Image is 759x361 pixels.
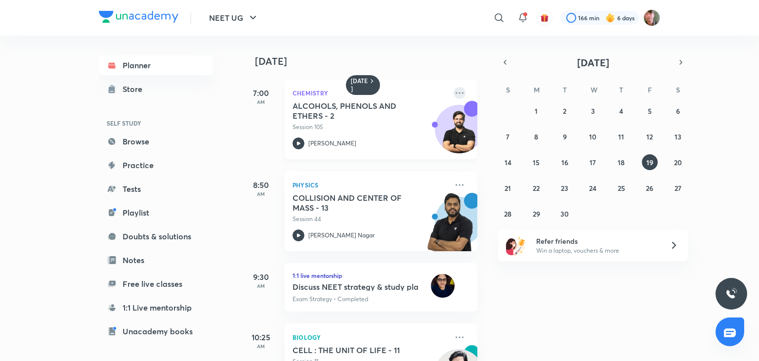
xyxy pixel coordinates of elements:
[613,129,629,144] button: September 11, 2025
[293,101,416,121] h5: ALCOHOLS, PHENOLS AND ETHERS - 2
[725,288,737,300] img: ttu
[241,87,281,99] h5: 7:00
[241,331,281,343] h5: 10:25
[99,203,213,223] a: Playlist
[536,236,658,246] h6: Refer friends
[423,193,477,261] img: unacademy
[528,180,544,196] button: September 22, 2025
[500,154,516,170] button: September 14, 2025
[241,179,281,191] h5: 8:50
[293,87,448,99] p: Chemistry
[241,343,281,349] p: AM
[613,103,629,119] button: September 4, 2025
[618,158,625,167] abbr: September 18, 2025
[670,103,686,119] button: September 6, 2025
[619,85,623,94] abbr: Thursday
[642,180,658,196] button: September 26, 2025
[99,179,213,199] a: Tests
[293,331,448,343] p: Biology
[506,235,526,255] img: referral
[585,129,601,144] button: September 10, 2025
[563,132,567,141] abbr: September 9, 2025
[613,180,629,196] button: September 25, 2025
[528,103,544,119] button: September 1, 2025
[241,283,281,289] p: AM
[648,85,652,94] abbr: Friday
[533,209,540,219] abbr: September 29, 2025
[557,129,573,144] button: September 9, 2025
[533,183,540,193] abbr: September 22, 2025
[618,132,624,141] abbr: September 11, 2025
[674,158,682,167] abbr: September 20, 2025
[203,8,265,28] button: NEET UG
[557,154,573,170] button: September 16, 2025
[528,154,544,170] button: September 15, 2025
[293,271,469,280] h6: 1:1 live mentorship
[540,13,549,22] img: avatar
[293,179,448,191] p: Physics
[435,110,483,158] img: Avatar
[676,85,680,94] abbr: Saturday
[431,274,455,298] img: educator-icon
[561,183,568,193] abbr: September 23, 2025
[670,129,686,144] button: September 13, 2025
[99,274,213,294] a: Free live classes
[123,83,148,95] div: Store
[560,209,569,219] abbr: September 30, 2025
[591,106,595,116] abbr: September 3, 2025
[293,282,419,291] h6: Discuss NEET strategy & study plan • [PERSON_NAME] PHYSICS
[99,115,213,132] h6: SELF STUDY
[642,154,658,170] button: September 19, 2025
[577,56,609,69] span: [DATE]
[512,55,674,69] button: [DATE]
[528,129,544,144] button: September 8, 2025
[293,193,416,213] h5: COLLISION AND CENTER OF MASS - 13
[293,295,368,304] p: Exam Strategy • Completed
[642,129,658,144] button: September 12, 2025
[675,183,681,193] abbr: September 27, 2025
[642,103,658,119] button: September 5, 2025
[293,345,416,355] h5: CELL : THE UNIT OF LIFE - 11
[99,55,213,75] a: Planner
[537,10,552,26] button: avatar
[293,215,448,224] p: Session 44
[99,250,213,270] a: Notes
[99,79,213,99] a: Store
[535,106,538,116] abbr: September 1, 2025
[670,154,686,170] button: September 20, 2025
[589,132,596,141] abbr: September 10, 2025
[557,180,573,196] button: September 23, 2025
[619,106,623,116] abbr: September 4, 2025
[648,106,652,116] abbr: September 5, 2025
[293,123,448,132] p: Session 105
[241,99,281,105] p: AM
[643,9,660,26] img: Ravii
[646,183,653,193] abbr: September 26, 2025
[528,206,544,222] button: September 29, 2025
[99,132,213,151] a: Browse
[585,154,601,170] button: September 17, 2025
[500,129,516,144] button: September 7, 2025
[605,13,615,23] img: streak
[506,132,509,141] abbr: September 7, 2025
[533,158,540,167] abbr: September 15, 2025
[557,103,573,119] button: September 2, 2025
[241,191,281,197] p: AM
[99,298,213,317] a: 1:1 Live mentorship
[536,246,658,255] p: Win a laptop, vouchers & more
[590,85,597,94] abbr: Wednesday
[590,158,596,167] abbr: September 17, 2025
[675,132,681,141] abbr: September 13, 2025
[308,139,356,148] p: [PERSON_NAME]
[99,11,178,25] a: Company Logo
[500,180,516,196] button: September 21, 2025
[613,154,629,170] button: September 18, 2025
[561,158,568,167] abbr: September 16, 2025
[534,132,538,141] abbr: September 8, 2025
[646,158,653,167] abbr: September 19, 2025
[646,132,653,141] abbr: September 12, 2025
[99,226,213,246] a: Doubts & solutions
[99,155,213,175] a: Practice
[506,85,510,94] abbr: Sunday
[563,85,567,94] abbr: Tuesday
